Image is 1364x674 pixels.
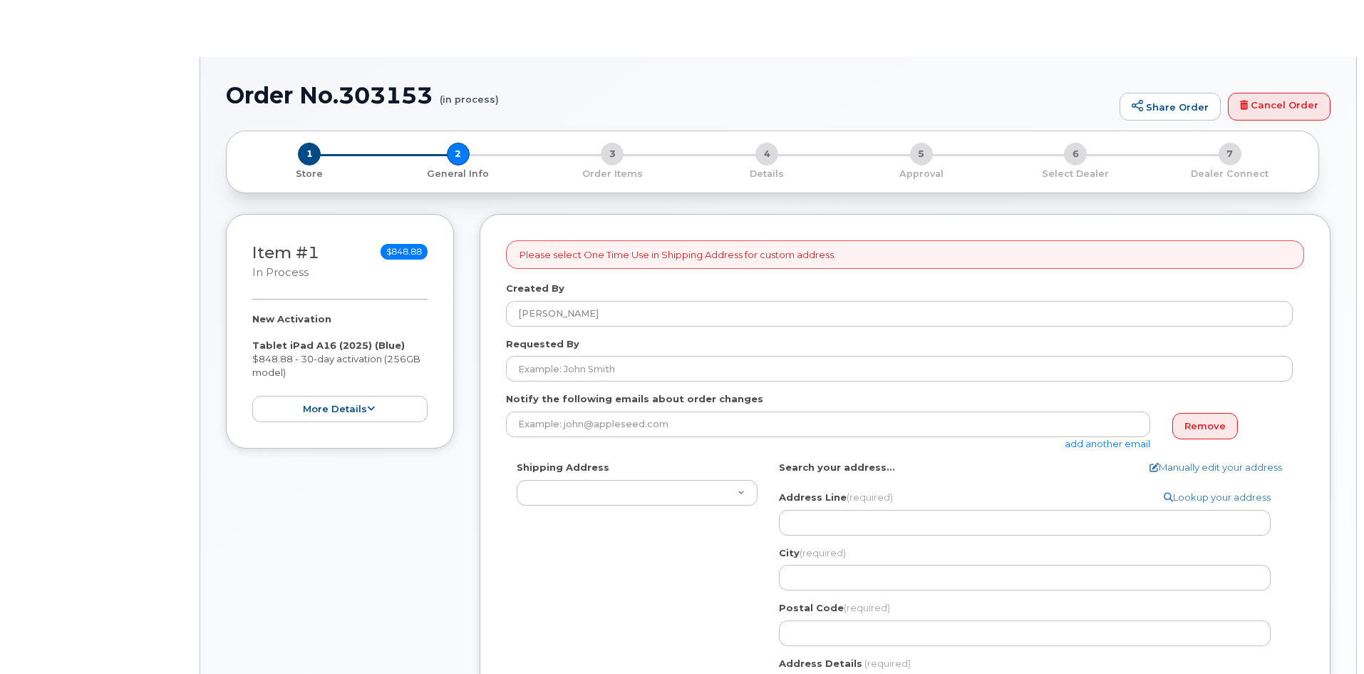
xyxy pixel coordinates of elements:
a: add another email [1065,438,1150,449]
label: Shipping Address [517,461,609,474]
a: Share Order [1120,93,1221,121]
input: Example: John Smith [506,356,1293,382]
span: (required) [800,547,846,558]
button: more details [252,396,428,422]
div: $848.88 - 30-day activation (256GB model) [252,312,428,422]
label: Requested By [506,337,579,351]
span: $848.88 [381,244,428,260]
small: (in process) [440,83,499,105]
a: Lookup your address [1164,491,1271,504]
label: City [779,546,846,560]
a: Cancel Order [1228,93,1331,121]
h1: Order No.303153 [226,83,1112,108]
p: Store [244,168,376,180]
span: (required) [864,658,911,669]
label: Created By [506,282,564,295]
small: in process [252,266,309,279]
span: (required) [847,491,893,503]
strong: Tablet iPad A16 (2025) (Blue) [252,339,405,351]
span: (required) [844,602,890,613]
a: 1 Store [238,165,381,180]
label: Address Line [779,491,893,504]
label: Address Details [779,657,862,670]
span: 1 [298,143,321,165]
strong: New Activation [252,313,331,325]
a: Remove [1172,413,1238,439]
label: Postal Code [779,601,890,615]
a: Manually edit your address [1149,461,1282,474]
label: Notify the following emails about order changes [506,392,763,406]
p: Please select One Time Use in Shipping Address for custom address. [520,248,836,262]
label: Search your address... [779,461,895,474]
h3: Item #1 [252,244,319,280]
input: Example: john@appleseed.com [506,412,1150,437]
